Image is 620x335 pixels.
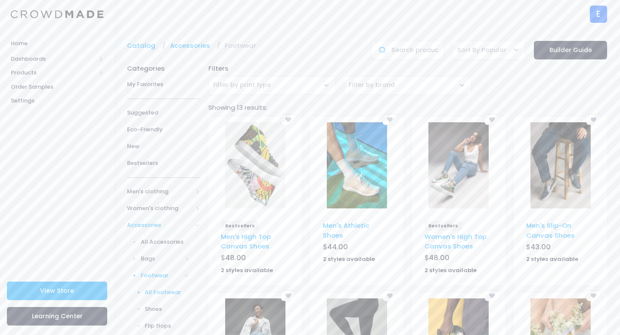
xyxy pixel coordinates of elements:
[127,187,193,196] span: Men's clothing
[208,76,336,95] span: Filter by print type
[127,121,200,138] a: Eco-Friendly
[213,81,271,90] span: Filter by print type
[11,10,103,19] img: Logo
[127,105,200,121] a: Suggested
[429,253,449,263] span: 48.00
[225,253,246,263] span: 48.00
[127,125,200,134] span: Eco-Friendly
[204,64,611,73] div: Filters
[11,96,103,105] span: Settings
[526,221,575,239] a: Men's Slip-On Canvas Shoes
[349,81,395,90] span: Filter by brand
[116,234,200,251] a: All Accessories
[127,80,200,89] span: My Favorites
[127,159,200,167] span: Bestsellers
[127,109,200,117] span: Suggested
[40,286,74,295] span: View Store
[145,322,189,330] span: Flip flops
[526,255,578,263] strong: 2 styles available
[323,221,369,239] a: Men's Athletic Shoes
[590,6,607,23] div: E
[7,282,107,300] a: View Store
[127,142,200,151] span: New
[116,318,200,335] a: Flip flops
[323,255,375,263] strong: 2 styles available
[141,254,182,263] span: Bags
[127,155,200,172] a: Bestsellers
[127,41,160,50] a: Catalog
[425,253,493,265] div: $
[453,41,526,59] span: Sort By Popular
[221,266,273,274] strong: 2 styles available
[204,103,611,112] div: Showing 13 results:
[213,81,271,89] span: Filter by print type
[141,238,189,246] span: All Accessories
[221,221,259,230] span: Bestsellers
[145,288,189,297] span: All Footwear
[11,83,103,91] span: Order Samples
[145,305,189,313] span: Shoes
[327,242,348,252] span: 44.00
[7,307,107,326] a: Learning Center
[11,68,96,77] span: Products
[127,76,200,93] a: My Favorites
[127,138,200,155] a: New
[127,59,200,73] div: Categories
[116,284,200,301] a: All Footwear
[534,41,607,59] a: Builder Guide
[11,39,103,48] span: Home
[116,301,200,318] a: Shoes
[457,46,506,55] span: Sort By Popular
[425,221,462,230] span: Bestsellers
[323,242,391,254] div: $
[371,41,444,59] input: Search products
[11,55,96,63] span: Dashboards
[349,81,395,89] span: Filter by brand
[344,76,471,95] span: Filter by brand
[127,204,193,213] span: Women's clothing
[530,242,551,252] span: 43.00
[141,271,182,280] span: Footwear
[221,253,289,265] div: $
[225,41,260,50] a: Footwear
[127,221,193,230] span: Accessories
[32,312,83,320] span: Learning Center
[425,266,477,274] strong: 2 styles available
[425,232,487,251] a: Women's High Top Canvas Shoes
[170,41,214,50] a: Accessories
[221,232,271,251] a: Men's High Top Canvas Shoes
[526,242,594,254] div: $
